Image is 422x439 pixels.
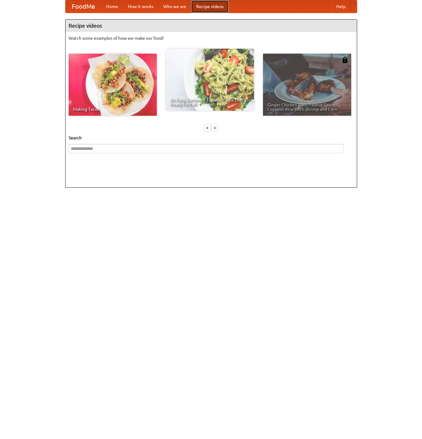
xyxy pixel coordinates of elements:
a: FoodMe [66,0,101,13]
p: Watch some examples of how we make our food! [69,35,354,41]
h4: Recipe videos [66,20,357,32]
img: 483408.png [342,57,348,63]
a: An Easy, Summery Tomato Pasta That's Ready for Fall [166,49,254,111]
a: Recipe videos [191,0,229,13]
a: How it works [123,0,158,13]
div: « [205,124,210,132]
span: An Easy, Summery Tomato Pasta That's Ready for Fall [170,98,250,106]
a: Making Tacos [69,54,157,116]
span: Making Tacos [73,107,152,111]
div: » [212,124,217,132]
a: Help [331,0,351,13]
a: Home [101,0,123,13]
a: Who we are [158,0,191,13]
h5: Search [69,135,354,141]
